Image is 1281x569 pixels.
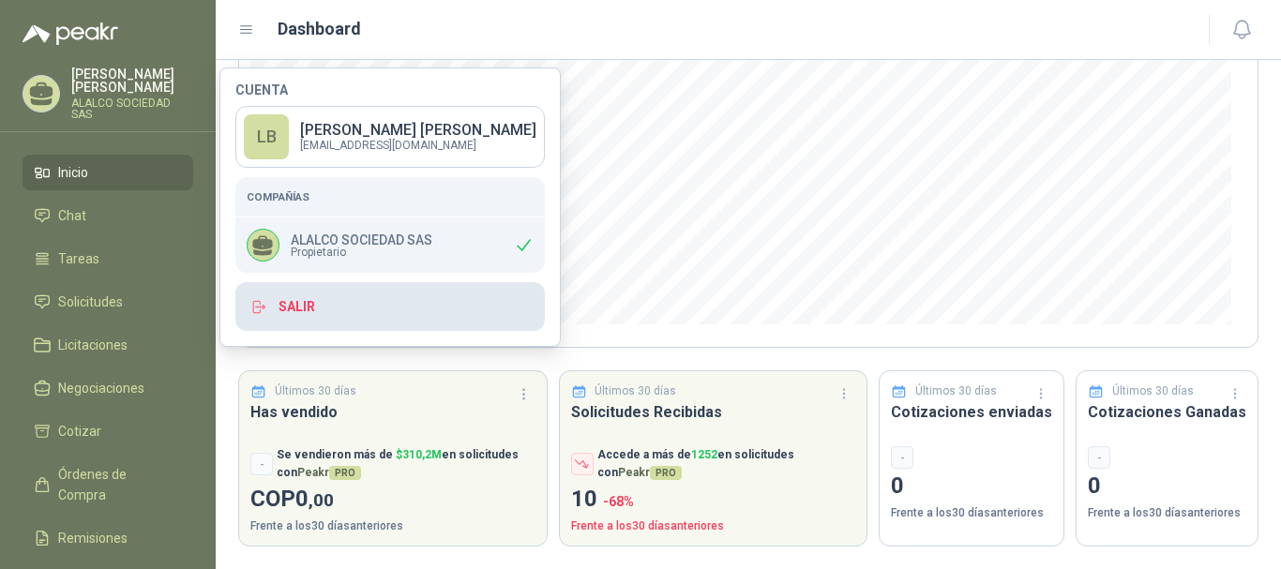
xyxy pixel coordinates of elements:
div: - [250,453,273,475]
p: Frente a los 30 días anteriores [891,504,1052,522]
span: Licitaciones [58,335,128,355]
a: Licitaciones [23,327,193,363]
span: Negociaciones [58,378,144,398]
p: 10 [571,482,856,517]
p: Frente a los 30 días anteriores [571,517,856,535]
p: ALALCO SOCIEDAD SAS [291,233,432,247]
span: Peakr [618,466,682,479]
p: ALALCO SOCIEDAD SAS [71,97,193,120]
span: Chat [58,205,86,226]
h5: Compañías [247,188,534,205]
p: [PERSON_NAME] [PERSON_NAME] [300,123,536,138]
span: Inicio [58,162,88,183]
span: Propietario [291,247,432,258]
a: Cotizar [23,413,193,449]
span: Solicitudes [58,292,123,312]
p: Frente a los 30 días anteriores [1088,504,1246,522]
span: -68 % [603,494,634,509]
div: - [891,446,913,469]
span: 0 [295,486,334,512]
p: [PERSON_NAME] [PERSON_NAME] [71,67,193,94]
h3: Cotizaciones enviadas [891,400,1052,424]
p: Últimos 30 días [915,382,997,400]
div: ALALCO SOCIEDAD SASPropietario [235,217,545,273]
p: 0 [891,469,1052,504]
p: COP [250,482,535,517]
span: PRO [329,466,361,480]
span: ,00 [309,489,334,511]
span: 1252 [691,448,717,461]
a: Negociaciones [23,370,193,406]
a: Tareas [23,241,193,277]
a: Remisiones [23,520,193,556]
div: LB [244,114,289,159]
p: 0 [1088,469,1246,504]
span: Cotizar [58,421,101,442]
a: Órdenes de Compra [23,457,193,513]
a: Inicio [23,155,193,190]
p: Últimos 30 días [595,382,676,400]
h3: Cotizaciones Ganadas [1088,400,1246,424]
a: LB[PERSON_NAME] [PERSON_NAME][EMAIL_ADDRESS][DOMAIN_NAME] [235,106,545,168]
p: Se vendieron más de en solicitudes con [277,446,535,482]
span: Órdenes de Compra [58,464,175,505]
h4: Cuenta [235,83,545,97]
button: Salir [235,282,545,331]
span: Tareas [58,248,99,269]
img: Logo peakr [23,22,118,45]
p: [EMAIL_ADDRESS][DOMAIN_NAME] [300,140,536,151]
a: Chat [23,198,193,233]
p: Últimos 30 días [1112,382,1194,400]
span: $ 310,2M [396,448,442,461]
p: Frente a los 30 días anteriores [250,517,535,535]
a: Solicitudes [23,284,193,320]
span: PRO [650,466,682,480]
p: Últimos 30 días [275,382,356,400]
p: Accede a más de en solicitudes con [597,446,856,482]
span: Remisiones [58,528,128,548]
h1: Dashboard [278,16,361,42]
span: Peakr [297,466,361,479]
h3: Solicitudes Recibidas [571,400,856,424]
div: - [1088,446,1110,469]
h3: Has vendido [250,400,535,424]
